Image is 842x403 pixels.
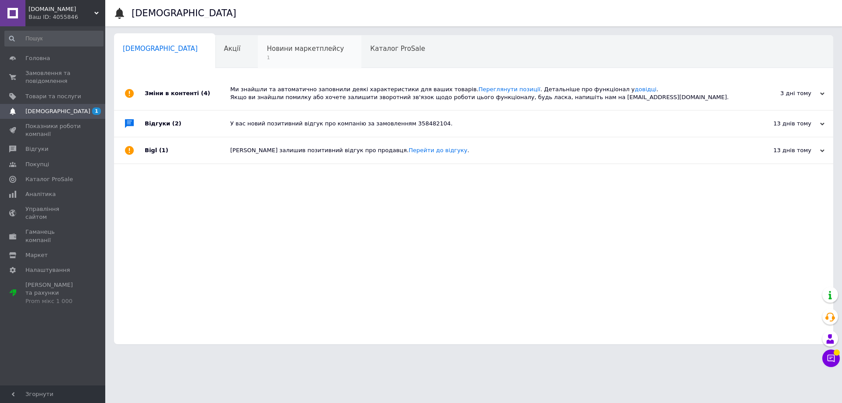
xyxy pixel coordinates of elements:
[635,86,656,93] a: довідці
[737,146,824,154] div: 13 днів тому
[267,45,344,53] span: Новини маркетплейсу
[478,86,540,93] a: Переглянути позиції
[25,266,70,274] span: Налаштування
[822,350,840,367] button: Чат з покупцем
[25,205,81,221] span: Управління сайтом
[230,120,737,128] div: У вас новий позитивний відгук про компанію за замовленням 358482104.
[25,160,49,168] span: Покупці
[145,111,230,137] div: Відгуки
[25,145,48,153] span: Відгуки
[25,190,56,198] span: Аналітика
[25,281,81,305] span: [PERSON_NAME] та рахунки
[201,90,210,96] span: (4)
[25,175,73,183] span: Каталог ProSale
[230,146,737,154] div: [PERSON_NAME] залишив позитивний відгук про продавця. .
[145,77,230,110] div: Зміни в контенті
[737,89,824,97] div: 3 дні тому
[737,120,824,128] div: 13 днів тому
[132,8,236,18] h1: [DEMOGRAPHIC_DATA]
[25,54,50,62] span: Головна
[4,31,103,46] input: Пошук
[172,120,182,127] span: (2)
[409,147,467,153] a: Перейти до відгуку
[25,228,81,244] span: Гаманець компанії
[267,54,344,61] span: 1
[29,5,94,13] span: Autobutique.com.ua
[25,251,48,259] span: Маркет
[92,107,101,115] span: 1
[370,45,425,53] span: Каталог ProSale
[25,107,90,115] span: [DEMOGRAPHIC_DATA]
[25,93,81,100] span: Товари та послуги
[25,69,81,85] span: Замовлення та повідомлення
[25,122,81,138] span: Показники роботи компанії
[230,86,737,101] div: Ми знайшли та автоматично заповнили деякі характеристики для ваших товарів. . Детальніше про функ...
[145,137,230,164] div: Bigl
[25,297,81,305] div: Prom мікс 1 000
[224,45,241,53] span: Акції
[159,147,168,153] span: (1)
[123,45,198,53] span: [DEMOGRAPHIC_DATA]
[29,13,105,21] div: Ваш ID: 4055846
